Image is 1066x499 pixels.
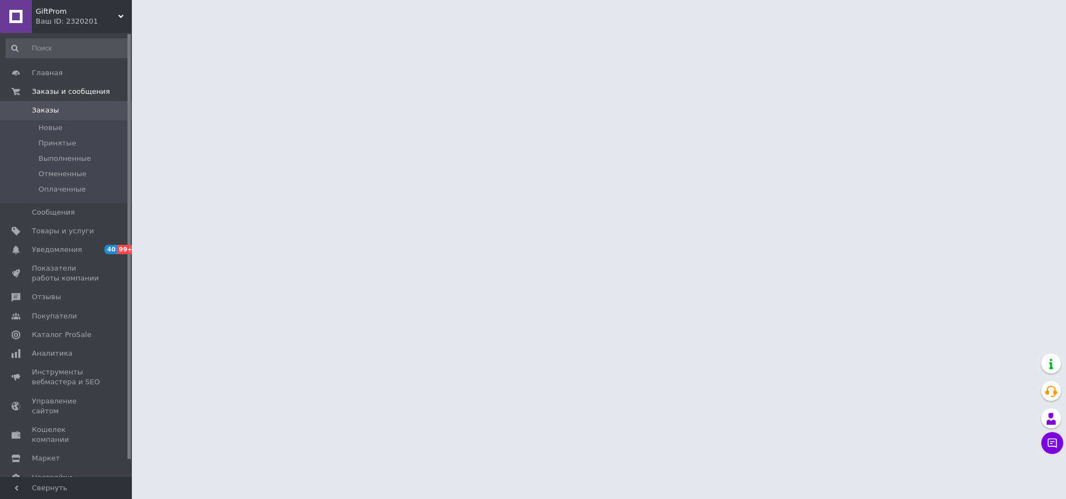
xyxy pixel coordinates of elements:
span: Настройки [32,473,72,483]
span: Управление сайтом [32,396,102,416]
span: 99+ [117,245,135,254]
span: Каталог ProSale [32,330,91,340]
button: Чат с покупателем [1041,432,1063,454]
span: Покупатели [32,311,77,321]
span: Маркет [32,453,60,463]
div: Ваш ID: 2320201 [36,16,132,26]
span: Принятые [38,138,76,148]
span: Отмененные [38,169,86,179]
span: Новые [38,123,63,133]
span: Сообщения [32,208,75,217]
span: 40 [104,245,117,254]
span: Уведомления [32,245,82,255]
span: Отзывы [32,292,61,302]
span: GiftProm [36,7,118,16]
span: Заказы и сообщения [32,87,110,97]
span: Аналитика [32,349,73,358]
span: Инструменты вебмастера и SEO [32,367,102,387]
span: Показатели работы компании [32,263,102,283]
span: Товары и услуги [32,226,94,236]
span: Оплаченные [38,184,86,194]
span: Кошелек компании [32,425,102,445]
span: Главная [32,68,63,78]
input: Поиск [5,38,129,58]
span: Выполненные [38,154,91,164]
span: Заказы [32,105,59,115]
